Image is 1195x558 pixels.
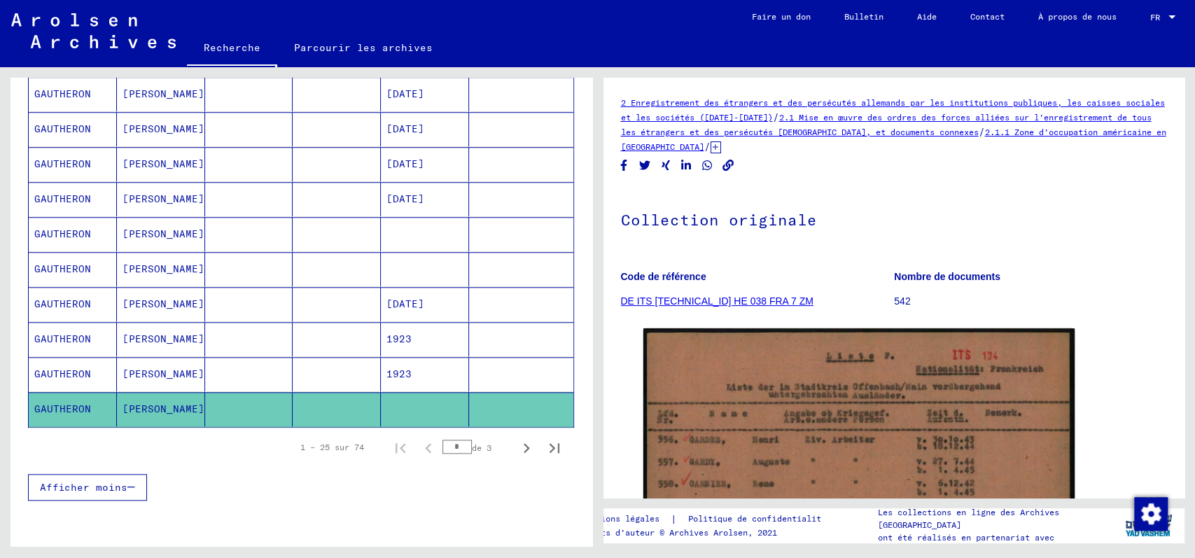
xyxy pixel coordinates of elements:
[677,512,843,526] a: Politique de confidentialité
[877,532,1054,543] font: ont été réalisés en partenariat avec
[581,527,777,538] font: Droits d'auteur © Archives Arolsen, 2021
[123,403,204,415] font: [PERSON_NAME]
[34,263,91,275] font: GAUTHERON
[123,368,204,380] font: [PERSON_NAME]
[970,11,1005,22] font: Contact
[123,298,204,310] font: [PERSON_NAME]
[204,41,260,54] font: Recherche
[123,123,204,135] font: [PERSON_NAME]
[621,295,813,307] a: DE ITS [TECHNICAL_ID] HE 038 FRA 7 ZM
[34,228,91,240] font: GAUTHERON
[894,295,910,307] font: 542
[1133,496,1167,530] div: Modifier le consentement
[844,11,883,22] font: Bulletin
[123,193,204,205] font: [PERSON_NAME]
[894,271,1000,282] font: Nombre de documents
[277,31,449,64] a: Parcourir les archives
[386,433,414,461] button: Première page
[294,41,433,54] font: Parcourir les archives
[34,298,91,310] font: GAUTHERON
[123,88,204,100] font: [PERSON_NAME]
[123,263,204,275] font: [PERSON_NAME]
[700,157,715,174] button: Partager sur WhatsApp
[386,368,412,380] font: 1923
[621,112,1152,137] a: 2.1 Mise en œuvre des ordres des forces alliées sur l'enregistrement de tous les étrangers et des...
[386,88,424,100] font: [DATE]
[688,513,826,524] font: Politique de confidentialité
[34,368,91,380] font: GAUTHERON
[187,31,277,67] a: Recherche
[917,11,937,22] font: Aide
[1122,508,1175,543] img: yv_logo.png
[40,481,127,494] font: Afficher moins
[34,403,91,415] font: GAUTHERON
[34,88,91,100] font: GAUTHERON
[123,228,204,240] font: [PERSON_NAME]
[638,157,652,174] button: Partager sur Twitter
[34,158,91,170] font: GAUTHERON
[617,157,631,174] button: Partager sur Facebook
[1038,11,1117,22] font: À propos de nous
[123,158,204,170] font: [PERSON_NAME]
[1150,12,1160,22] font: FR
[621,210,817,230] font: Collection originale
[979,125,985,138] font: /
[721,157,736,174] button: Copier le lien
[386,158,424,170] font: [DATE]
[34,333,91,345] font: GAUTHERON
[386,298,424,310] font: [DATE]
[679,157,694,174] button: Partager sur LinkedIn
[540,433,568,461] button: Dernière page
[386,193,424,205] font: [DATE]
[512,433,540,461] button: Page suivante
[472,442,491,452] font: de 3
[386,333,412,345] font: 1923
[704,140,711,153] font: /
[621,271,706,282] font: Code de référence
[773,111,779,123] font: /
[1134,497,1168,531] img: Modifier le consentement
[752,11,811,22] font: Faire un don
[621,97,1165,123] a: 2 Enregistrement des étrangers et des persécutés allemands par les institutions publiques, les ca...
[28,474,147,501] button: Afficher moins
[123,333,204,345] font: [PERSON_NAME]
[11,13,176,48] img: Arolsen_neg.svg
[34,193,91,205] font: GAUTHERON
[386,123,424,135] font: [DATE]
[581,513,659,524] font: Mentions légales
[671,512,677,525] font: |
[581,512,671,526] a: Mentions légales
[34,123,91,135] font: GAUTHERON
[659,157,673,174] button: Partager sur Xing
[300,442,364,452] font: 1 – 25 sur 74
[414,433,442,461] button: Page précédente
